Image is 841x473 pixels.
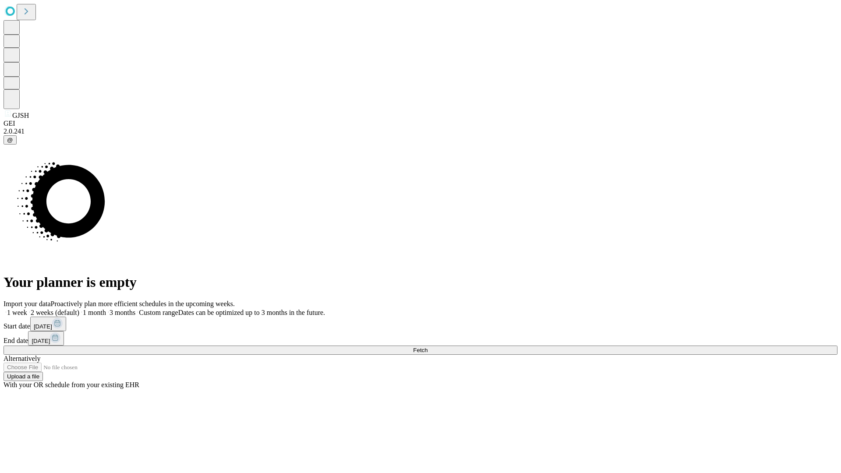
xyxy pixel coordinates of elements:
span: Custom range [139,309,178,316]
span: Fetch [413,347,428,353]
span: Alternatively [4,355,40,362]
div: 2.0.241 [4,127,837,135]
span: With your OR schedule from your existing EHR [4,381,139,388]
span: [DATE] [32,338,50,344]
span: 1 month [83,309,106,316]
span: 2 weeks (default) [31,309,79,316]
span: [DATE] [34,323,52,330]
span: Dates can be optimized up to 3 months in the future. [178,309,325,316]
div: End date [4,331,837,346]
button: @ [4,135,17,145]
span: Import your data [4,300,51,307]
span: GJSH [12,112,29,119]
span: Proactively plan more efficient schedules in the upcoming weeks. [51,300,235,307]
span: @ [7,137,13,143]
span: 1 week [7,309,27,316]
div: GEI [4,120,837,127]
button: [DATE] [30,317,66,331]
span: 3 months [110,309,135,316]
button: Fetch [4,346,837,355]
h1: Your planner is empty [4,274,837,290]
div: Start date [4,317,837,331]
button: [DATE] [28,331,64,346]
button: Upload a file [4,372,43,381]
